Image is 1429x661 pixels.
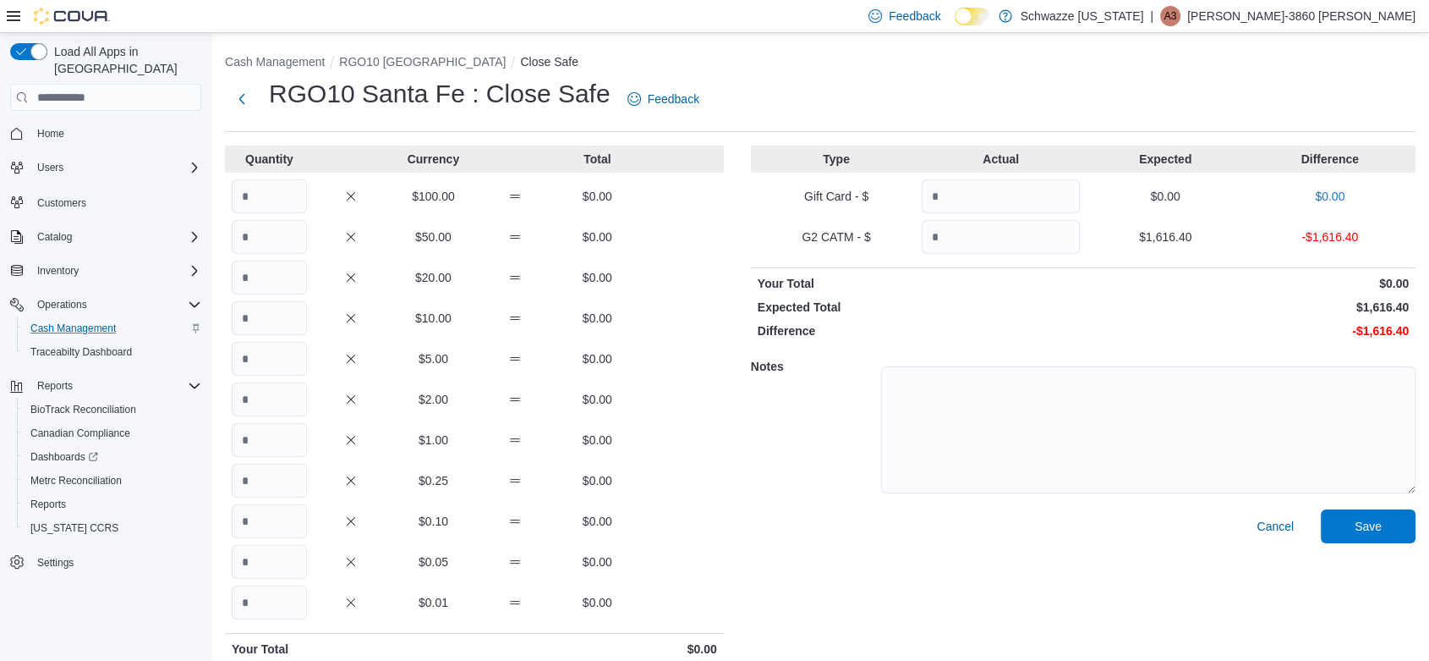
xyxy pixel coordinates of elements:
[560,432,635,449] p: $0.00
[24,423,201,443] span: Canadian Compliance
[3,550,208,575] button: Settings
[37,264,79,278] span: Inventory
[24,518,201,538] span: Washington CCRS
[478,641,717,658] p: $0.00
[955,8,990,25] input: Dark Mode
[520,55,578,69] button: Close Safe
[3,225,208,249] button: Catalog
[621,82,706,116] a: Feedback
[396,594,471,611] p: $0.01
[396,229,471,245] p: $50.00
[232,423,307,457] input: Quantity
[560,310,635,327] p: $0.00
[34,8,110,25] img: Cova
[17,469,208,493] button: Metrc Reconciliation
[24,318,201,339] span: Cash Management
[396,188,471,205] p: $100.00
[3,374,208,398] button: Reports
[17,421,208,445] button: Canadian Compliance
[1087,151,1245,168] p: Expected
[922,151,1080,168] p: Actual
[1251,151,1409,168] p: Difference
[232,464,307,498] input: Quantity
[37,379,73,393] span: Reports
[889,8,940,25] span: Feedback
[922,179,1080,213] input: Quantity
[30,193,93,213] a: Customers
[396,513,471,530] p: $0.10
[24,342,139,362] a: Traceabilty Dashboard
[37,230,72,244] span: Catalog
[3,156,208,179] button: Users
[24,471,129,491] a: Metrc Reconciliation
[30,498,66,511] span: Reports
[30,427,130,440] span: Canadian Compliance
[47,43,201,77] span: Load All Apps in [GEOGRAPHIC_DATA]
[37,161,63,174] span: Users
[17,516,208,540] button: [US_STATE] CCRS
[17,317,208,340] button: Cash Management
[1160,6,1180,26] div: Alexis-3860 Shoope
[396,310,471,327] p: $10.00
[396,391,471,408] p: $2.00
[1187,6,1415,26] p: [PERSON_NAME]-3860 [PERSON_NAME]
[24,518,125,538] a: [US_STATE] CCRS
[30,552,201,573] span: Settings
[560,554,635,570] p: $0.00
[24,447,105,467] a: Dashboards
[30,157,70,178] button: Users
[232,641,471,658] p: Your Total
[37,298,87,311] span: Operations
[396,432,471,449] p: $1.00
[1321,510,1415,543] button: Save
[24,447,201,467] span: Dashboards
[758,299,1080,316] p: Expected Total
[30,403,136,416] span: BioTrack Reconciliation
[17,398,208,421] button: BioTrack Reconciliation
[30,376,79,396] button: Reports
[560,188,635,205] p: $0.00
[751,350,878,383] h5: Notes
[1250,510,1300,543] button: Cancel
[24,423,137,443] a: Canadian Compliance
[758,151,916,168] p: Type
[17,493,208,516] button: Reports
[232,261,307,295] input: Quantity
[560,269,635,286] p: $0.00
[17,445,208,469] a: Dashboards
[560,391,635,408] p: $0.00
[396,350,471,367] p: $5.00
[1150,6,1153,26] p: |
[339,55,506,69] button: RGO10 [GEOGRAPHIC_DATA]
[1251,229,1409,245] p: -$1,616.40
[1257,518,1294,535] span: Cancel
[24,318,123,339] a: Cash Management
[560,151,635,168] p: Total
[1021,6,1144,26] p: Schwazze [US_STATE]
[30,553,80,573] a: Settings
[30,450,98,464] span: Dashboards
[30,157,201,178] span: Users
[30,261,85,281] button: Inventory
[37,127,64,140] span: Home
[3,121,208,146] button: Home
[3,293,208,317] button: Operations
[30,124,71,144] a: Home
[1087,188,1245,205] p: $0.00
[24,399,201,420] span: BioTrack Reconciliation
[1087,322,1409,339] p: -$1,616.40
[30,295,201,315] span: Operations
[922,220,1080,254] input: Quantity
[30,123,201,144] span: Home
[30,474,122,487] span: Metrc Reconciliation
[225,55,325,69] button: Cash Management
[396,151,471,168] p: Currency
[232,151,307,168] p: Quantity
[232,504,307,538] input: Quantity
[3,259,208,283] button: Inventory
[30,227,79,247] button: Catalog
[30,322,116,335] span: Cash Management
[232,342,307,376] input: Quantity
[758,275,1080,292] p: Your Total
[560,229,635,245] p: $0.00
